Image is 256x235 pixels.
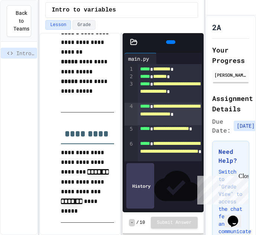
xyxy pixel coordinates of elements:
[157,220,192,226] span: Submit Answer
[129,219,135,226] span: -
[124,55,153,63] div: main.py
[214,72,247,78] div: [PERSON_NAME]
[45,20,71,30] button: Lesson
[218,147,243,165] h3: Need Help?
[124,53,157,64] div: main.py
[212,117,231,135] span: Due Date:
[124,66,134,73] div: 1
[7,5,31,37] button: Back to Teams
[16,49,34,57] span: Intro to variables
[3,3,51,47] div: Chat with us now!Close
[151,217,198,229] button: Submit Answer
[136,220,139,226] span: /
[225,205,249,228] iframe: chat widget
[124,140,134,170] div: 6
[13,9,29,33] span: Back to Teams
[140,220,145,226] span: 10
[194,173,249,204] iframe: chat widget
[126,163,154,209] div: History
[72,20,95,30] button: Grade
[212,45,249,66] h2: Your Progress
[212,93,249,114] h2: Assignment Details
[52,6,116,15] span: Intro to variables
[124,103,134,125] div: 4
[124,80,134,103] div: 3
[212,22,221,32] h1: 2A
[124,73,134,80] div: 2
[124,126,134,140] div: 5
